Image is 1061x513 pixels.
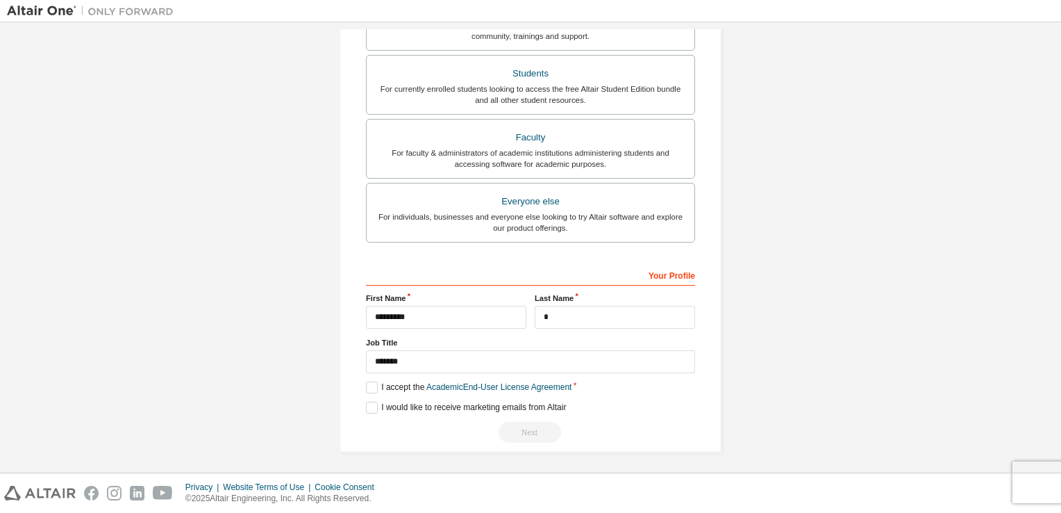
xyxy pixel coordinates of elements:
[366,382,571,393] label: I accept the
[107,486,122,500] img: instagram.svg
[375,147,686,170] div: For faculty & administrators of academic institutions administering students and accessing softwa...
[535,293,695,304] label: Last Name
[375,128,686,147] div: Faculty
[375,83,686,106] div: For currently enrolled students looking to access the free Altair Student Edition bundle and all ...
[84,486,99,500] img: facebook.svg
[223,482,315,493] div: Website Terms of Use
[366,422,695,443] div: Provide a valid email to continue
[375,19,686,42] div: For existing customers looking to access software downloads, HPC resources, community, trainings ...
[366,293,526,304] label: First Name
[375,211,686,234] div: For individuals, businesses and everyone else looking to try Altair software and explore our prod...
[153,486,173,500] img: youtube.svg
[315,482,382,493] div: Cookie Consent
[185,493,383,505] p: © 2025 Altair Engineering, Inc. All Rights Reserved.
[366,337,695,348] label: Job Title
[426,382,571,392] a: Academic End-User License Agreement
[366,263,695,286] div: Your Profile
[185,482,223,493] div: Privacy
[7,4,181,18] img: Altair One
[366,402,566,414] label: I would like to receive marketing emails from Altair
[4,486,76,500] img: altair_logo.svg
[130,486,144,500] img: linkedin.svg
[375,64,686,83] div: Students
[375,192,686,211] div: Everyone else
